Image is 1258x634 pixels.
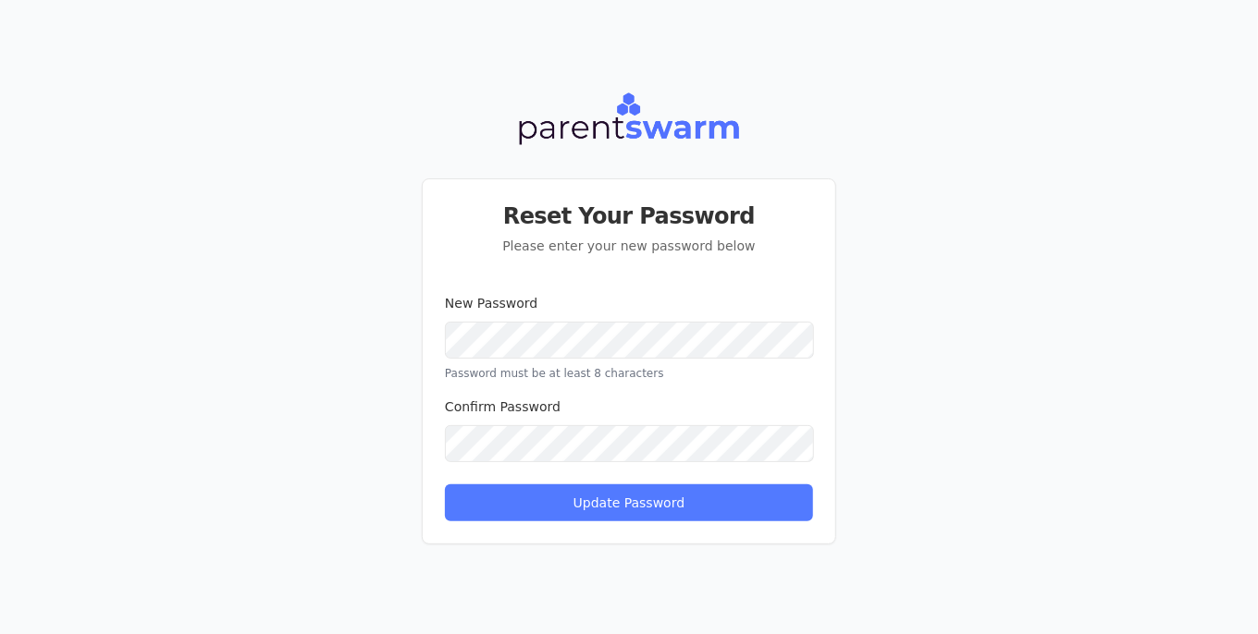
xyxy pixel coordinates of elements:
p: Please enter your new password below [445,237,813,255]
label: Confirm Password [445,399,561,414]
img: Parentswarm [517,90,741,149]
h3: Reset Your Password [445,201,813,231]
p: Password must be at least 8 characters [445,366,813,381]
label: New Password [445,296,537,311]
button: Update Password [445,484,813,521]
